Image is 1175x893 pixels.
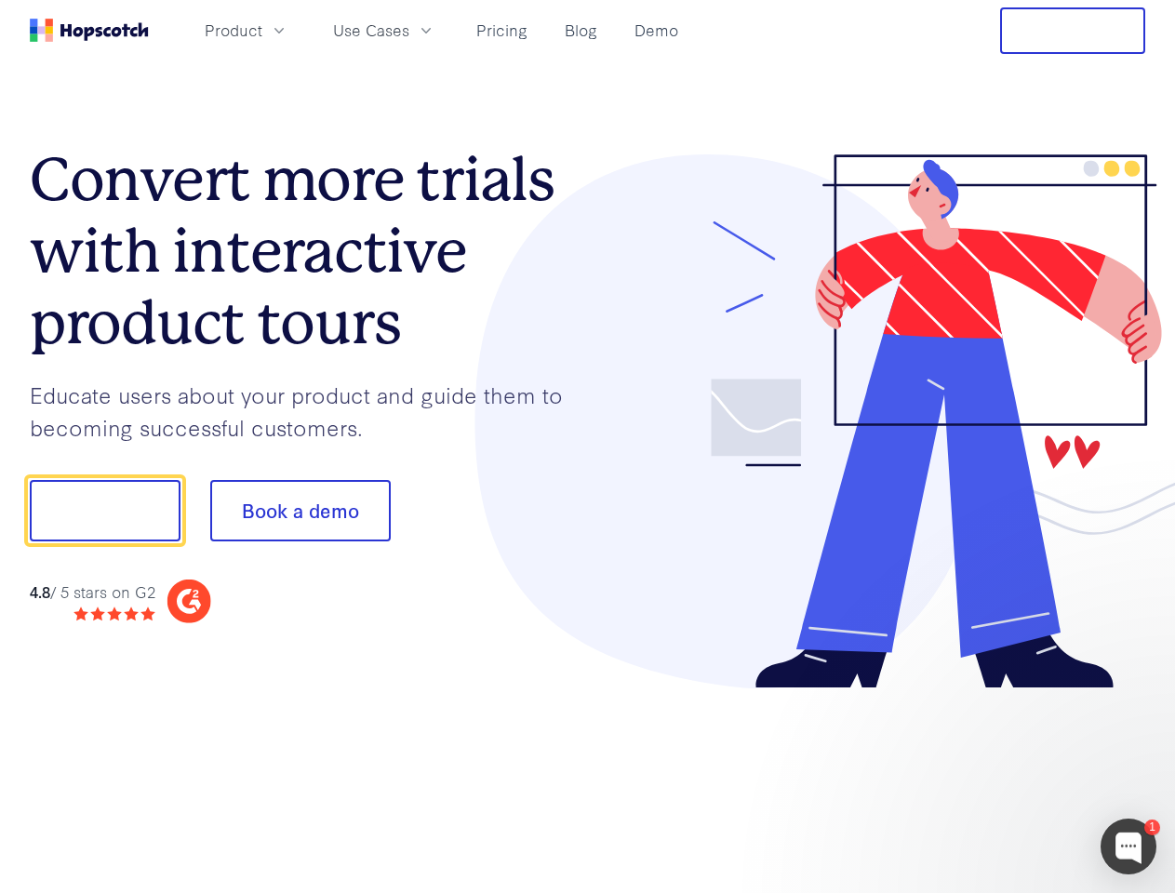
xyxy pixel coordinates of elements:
button: Free Trial [1000,7,1145,54]
a: Demo [627,15,686,46]
a: Blog [557,15,605,46]
h1: Convert more trials with interactive product tours [30,144,588,358]
button: Show me! [30,480,180,541]
a: Home [30,19,149,42]
button: Use Cases [322,15,447,46]
span: Use Cases [333,19,409,42]
button: Book a demo [210,480,391,541]
div: / 5 stars on G2 [30,580,155,604]
strong: 4.8 [30,580,50,602]
span: Product [205,19,262,42]
button: Product [194,15,300,46]
p: Educate users about your product and guide them to becoming successful customers. [30,379,588,443]
a: Pricing [469,15,535,46]
div: 1 [1144,820,1160,835]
